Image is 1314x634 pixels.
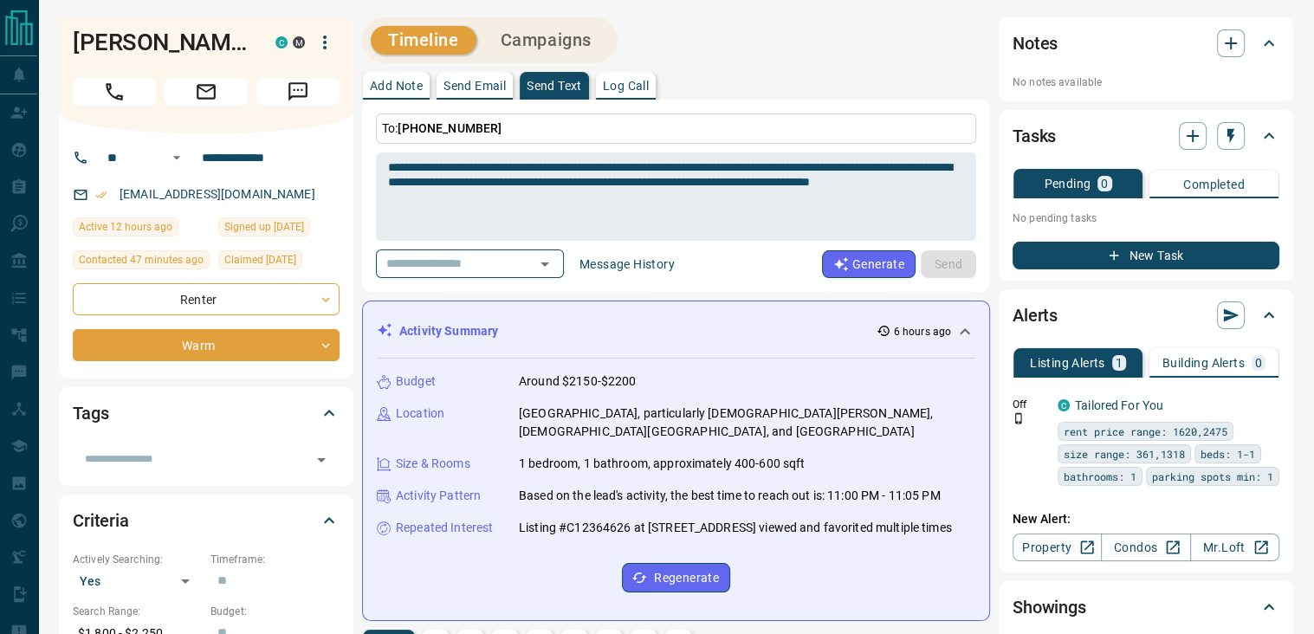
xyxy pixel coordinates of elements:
div: Mon Sep 15 2025 [73,217,210,242]
div: Mon Sep 15 2025 [73,250,210,275]
div: Yes [73,567,202,595]
p: Off [1013,397,1047,412]
p: Pending [1044,178,1091,190]
h2: Showings [1013,593,1086,621]
div: Alerts [1013,294,1279,336]
button: Generate [822,250,916,278]
p: Building Alerts [1162,357,1245,369]
button: Open [533,252,557,276]
h1: [PERSON_NAME] [73,29,249,56]
button: New Task [1013,242,1279,269]
p: Listing Alerts [1030,357,1105,369]
span: bathrooms: 1 [1064,468,1136,485]
p: No notes available [1013,74,1279,90]
p: Repeated Interest [396,519,493,537]
div: Criteria [73,500,340,541]
svg: Push Notification Only [1013,412,1025,424]
a: Property [1013,534,1102,561]
div: Notes [1013,23,1279,64]
a: Condos [1101,534,1190,561]
p: Budget: [210,604,340,619]
p: Timeframe: [210,552,340,567]
p: Completed [1183,178,1245,191]
p: 1 [1116,357,1123,369]
div: Mon Sep 08 2025 [218,217,340,242]
button: Regenerate [622,563,730,592]
div: Tags [73,392,340,434]
div: Tasks [1013,115,1279,157]
button: Open [309,448,333,472]
h2: Tags [73,399,108,427]
p: Budget [396,372,436,391]
a: [EMAIL_ADDRESS][DOMAIN_NAME] [120,187,315,201]
div: mrloft.ca [293,36,305,49]
p: Search Range: [73,604,202,619]
p: New Alert: [1013,510,1279,528]
p: Send Email [443,80,506,92]
span: beds: 1-1 [1201,445,1255,463]
div: Renter [73,283,340,315]
span: rent price range: 1620,2475 [1064,423,1227,440]
svg: Email Verified [95,189,107,201]
p: [GEOGRAPHIC_DATA], particularly [DEMOGRAPHIC_DATA][PERSON_NAME], [DEMOGRAPHIC_DATA][GEOGRAPHIC_DA... [519,404,975,441]
span: Email [165,78,248,106]
p: Add Note [370,80,423,92]
p: Based on the lead's activity, the best time to reach out is: 11:00 PM - 11:05 PM [519,487,941,505]
p: Activity Pattern [396,487,481,505]
p: Log Call [603,80,649,92]
h2: Alerts [1013,301,1058,329]
span: Signed up [DATE] [224,218,304,236]
p: Send Text [527,80,582,92]
div: Activity Summary6 hours ago [377,315,975,347]
p: No pending tasks [1013,205,1279,231]
div: Warm [73,329,340,361]
p: 1 bedroom, 1 bathroom, approximately 400-600 sqft [519,455,805,473]
span: Call [73,78,156,106]
p: Actively Searching: [73,552,202,567]
p: 0 [1255,357,1262,369]
h2: Criteria [73,507,129,534]
button: Timeline [371,26,476,55]
p: Size & Rooms [396,455,470,473]
button: Campaigns [483,26,609,55]
p: 0 [1101,178,1108,190]
p: Location [396,404,444,423]
span: Claimed [DATE] [224,251,296,268]
h2: Notes [1013,29,1058,57]
span: size range: 361,1318 [1064,445,1185,463]
span: [PHONE_NUMBER] [398,121,502,135]
p: Around $2150-$2200 [519,372,636,391]
div: Showings [1013,586,1279,628]
p: Activity Summary [399,322,498,340]
a: Tailored For You [1075,398,1163,412]
div: Tue Sep 09 2025 [218,250,340,275]
div: condos.ca [1058,399,1070,411]
span: Message [256,78,340,106]
p: To: [376,113,976,144]
span: Contacted 47 minutes ago [79,251,204,268]
a: Mr.Loft [1190,534,1279,561]
div: condos.ca [275,36,288,49]
button: Message History [569,250,685,278]
p: 6 hours ago [894,324,951,340]
button: Open [166,147,187,168]
p: Listing #C12364626 at [STREET_ADDRESS] viewed and favorited multiple times [519,519,952,537]
span: Active 12 hours ago [79,218,172,236]
h2: Tasks [1013,122,1056,150]
span: parking spots min: 1 [1152,468,1273,485]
